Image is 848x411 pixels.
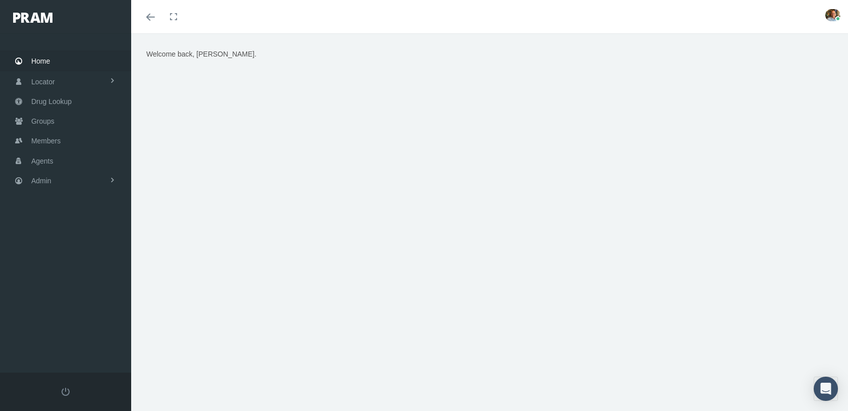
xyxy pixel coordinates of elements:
[31,52,50,71] span: Home
[31,171,51,190] span: Admin
[13,13,52,23] img: PRAM_20_x_78.png
[814,377,838,401] div: Open Intercom Messenger
[31,131,61,150] span: Members
[31,72,55,91] span: Locator
[146,50,256,58] span: Welcome back, [PERSON_NAME].
[825,9,840,21] img: S_Profile_Picture_15241.jpg
[31,151,53,171] span: Agents
[31,112,54,131] span: Groups
[31,92,72,111] span: Drug Lookup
